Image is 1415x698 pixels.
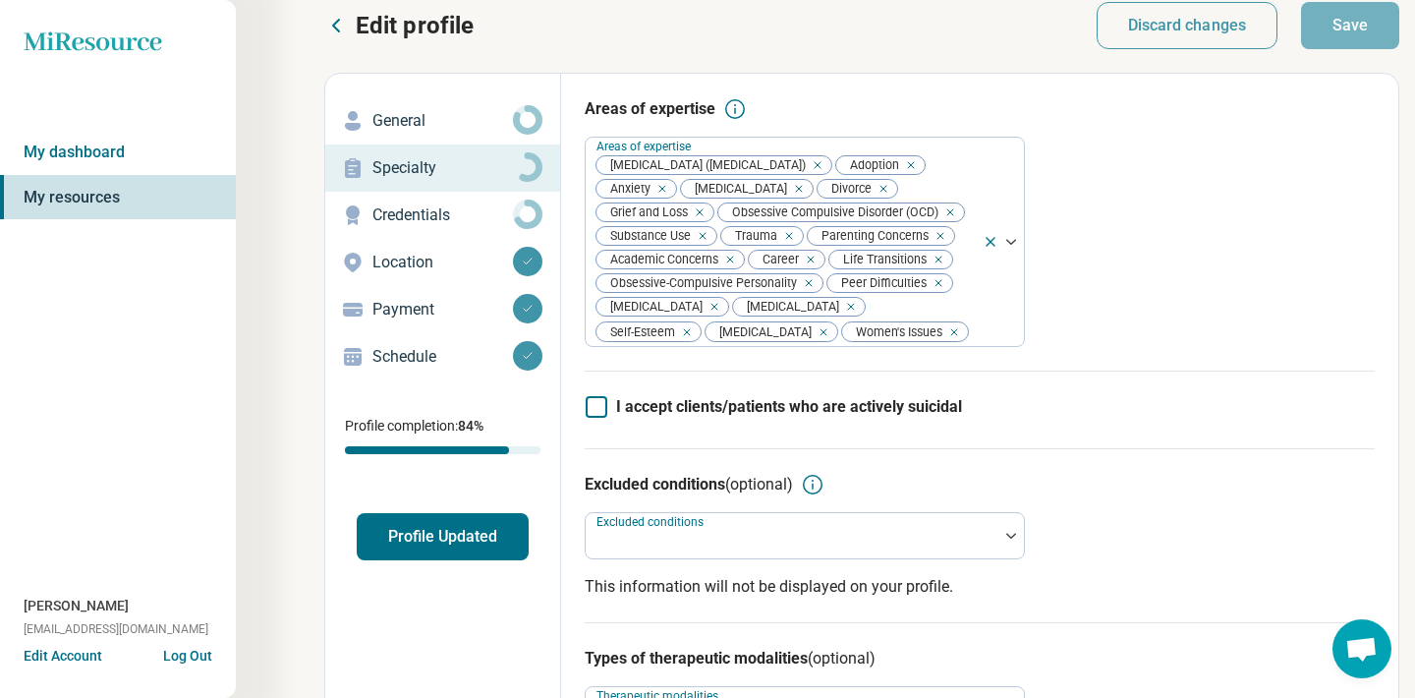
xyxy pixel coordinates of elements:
[596,140,695,153] label: Areas of expertise
[1301,2,1399,49] button: Save
[1097,2,1278,49] button: Discard changes
[24,646,102,667] button: Edit Account
[372,345,513,369] p: Schedule
[325,239,560,286] a: Location
[725,475,793,494] span: (optional)
[596,274,803,293] span: Obsessive-Compulsive Personality
[827,274,933,293] span: Peer Difficulties
[24,620,208,638] span: [EMAIL_ADDRESS][DOMAIN_NAME]
[616,397,962,416] span: I accept clients/patients who are actively suicidal
[596,298,708,317] span: [MEDICAL_DATA]
[24,596,129,616] span: [PERSON_NAME]
[372,109,513,133] p: General
[345,446,540,454] div: Profile completion
[372,251,513,274] p: Location
[808,227,934,246] span: Parenting Concerns
[721,227,783,246] span: Trauma
[325,192,560,239] a: Credentials
[596,180,656,199] span: Anxiety
[681,180,793,199] span: [MEDICAL_DATA]
[325,404,560,466] div: Profile completion:
[585,473,793,496] h3: Excluded conditions
[325,97,560,145] a: General
[596,156,812,175] span: [MEDICAL_DATA] ([MEDICAL_DATA])
[357,513,529,560] button: Profile Updated
[818,180,877,199] span: Divorce
[585,97,715,121] h3: Areas of expertise
[596,227,697,246] span: Substance Use
[585,575,1375,599] p: This information will not be displayed on your profile.
[325,145,560,192] a: Specialty
[458,418,483,434] span: 84 %
[596,322,681,341] span: Self-Esteem
[718,204,944,222] span: Obsessive Compulsive Disorder (OCD)
[372,298,513,321] p: Payment
[596,515,707,529] label: Excluded conditions
[596,204,694,222] span: Grief and Loss
[163,646,212,662] button: Log Out
[324,10,474,41] button: Edit profile
[325,333,560,380] a: Schedule
[1332,619,1391,678] div: Open chat
[829,251,933,269] span: Life Transitions
[733,298,845,317] span: [MEDICAL_DATA]
[596,251,724,269] span: Academic Concerns
[836,156,905,175] span: Adoption
[808,649,876,668] span: (optional)
[585,647,1375,670] h3: Types of therapeutic modalities
[325,286,560,333] a: Payment
[372,204,513,227] p: Credentials
[706,322,818,341] span: [MEDICAL_DATA]
[356,10,474,41] p: Edit profile
[372,156,513,180] p: Specialty
[842,322,948,341] span: Women's Issues
[749,251,805,269] span: Career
